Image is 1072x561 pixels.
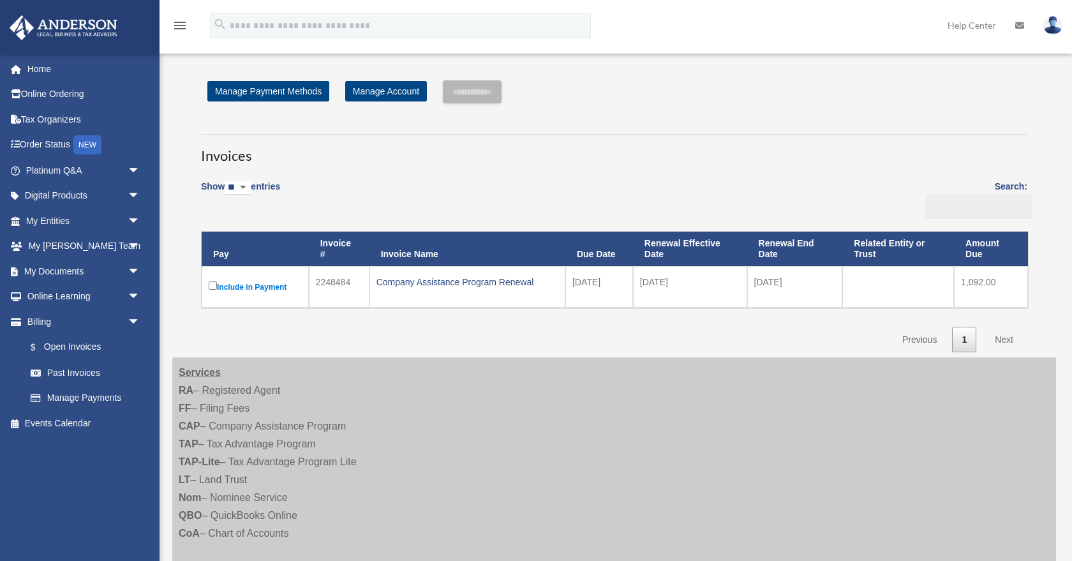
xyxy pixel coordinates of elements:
td: 2248484 [309,266,369,308]
th: Renewal Effective Date: activate to sort column ascending [633,232,747,266]
strong: Services [179,367,221,378]
a: Online Learningarrow_drop_down [9,284,160,310]
label: Show entries [201,179,280,208]
a: Next [985,327,1023,353]
input: Search: [925,194,1032,218]
label: Include in Payment [209,279,302,295]
select: Showentries [225,181,251,195]
td: [DATE] [565,266,633,308]
a: Previous [893,327,946,353]
strong: TAP-Lite [179,456,220,467]
span: arrow_drop_down [128,234,153,260]
strong: RA [179,385,193,396]
strong: Nom [179,492,202,503]
strong: LT [179,474,190,485]
th: Renewal End Date: activate to sort column ascending [747,232,843,266]
th: Due Date: activate to sort column ascending [565,232,633,266]
h3: Invoices [201,134,1027,166]
a: Digital Productsarrow_drop_down [9,183,160,209]
span: arrow_drop_down [128,158,153,184]
td: 1,092.00 [954,266,1028,308]
a: $Open Invoices [18,334,147,361]
i: search [213,17,227,31]
div: NEW [73,135,101,154]
a: My Documentsarrow_drop_down [9,258,160,284]
span: arrow_drop_down [128,208,153,234]
a: 1 [952,327,976,353]
strong: TAP [179,438,198,449]
a: Manage Payments [18,385,153,411]
a: Billingarrow_drop_down [9,309,153,334]
a: Manage Payment Methods [207,81,329,101]
strong: CAP [179,421,200,431]
span: arrow_drop_down [128,258,153,285]
strong: FF [179,403,191,414]
a: My [PERSON_NAME] Teamarrow_drop_down [9,234,160,259]
a: Home [9,56,160,82]
label: Search: [921,179,1027,218]
a: Order StatusNEW [9,132,160,158]
td: [DATE] [747,266,843,308]
th: Invoice Name: activate to sort column ascending [369,232,565,266]
a: Online Ordering [9,82,160,107]
img: User Pic [1043,16,1062,34]
input: Include in Payment [209,281,217,290]
a: Past Invoices [18,360,153,385]
td: [DATE] [633,266,747,308]
a: menu [172,22,188,33]
th: Invoice #: activate to sort column ascending [309,232,369,266]
strong: CoA [179,528,200,539]
a: Events Calendar [9,410,160,436]
div: Company Assistance Program Renewal [376,273,558,291]
th: Related Entity or Trust: activate to sort column ascending [842,232,954,266]
span: arrow_drop_down [128,309,153,335]
img: Anderson Advisors Platinum Portal [6,15,121,40]
th: Amount Due: activate to sort column ascending [954,232,1028,266]
a: My Entitiesarrow_drop_down [9,208,160,234]
a: Manage Account [345,81,427,101]
span: $ [38,340,44,355]
th: Pay: activate to sort column descending [202,232,309,266]
strong: QBO [179,510,202,521]
span: arrow_drop_down [128,183,153,209]
a: Tax Organizers [9,107,160,132]
a: Platinum Q&Aarrow_drop_down [9,158,160,183]
i: menu [172,18,188,33]
span: arrow_drop_down [128,284,153,310]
